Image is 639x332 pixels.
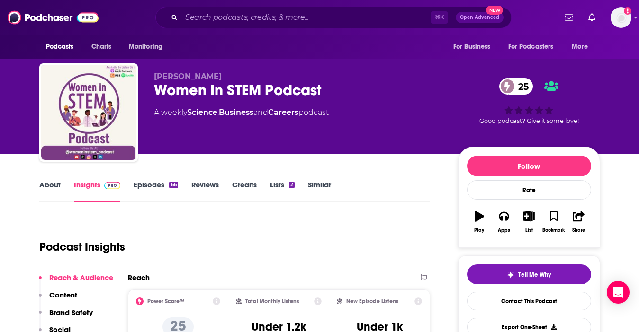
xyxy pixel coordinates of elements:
span: Open Advanced [460,15,499,20]
img: Women In STEM Podcast [41,65,136,160]
button: Play [467,205,492,239]
span: New [486,6,503,15]
a: Reviews [191,180,219,202]
img: Podchaser Pro [104,182,121,189]
a: Charts [85,38,117,56]
span: , [217,108,219,117]
a: Lists2 [270,180,295,202]
button: tell me why sparkleTell Me Why [467,264,591,284]
a: Contact This Podcast [467,292,591,310]
span: Tell Me Why [518,271,551,279]
a: Careers [268,108,298,117]
h2: Reach [128,273,150,282]
span: Podcasts [46,40,74,53]
img: User Profile [611,7,631,28]
span: ⌘ K [431,11,448,24]
span: [PERSON_NAME] [154,72,222,81]
span: For Podcasters [508,40,554,53]
div: Apps [498,227,510,233]
a: Episodes66 [134,180,178,202]
button: Content [39,290,77,308]
button: List [516,205,541,239]
div: Play [474,227,484,233]
button: Follow [467,156,591,176]
div: Bookmark [542,227,565,233]
button: open menu [122,38,175,56]
div: 25Good podcast? Give it some love! [458,72,600,131]
svg: Add a profile image [624,7,631,15]
h1: Podcast Insights [39,240,125,254]
button: Share [566,205,591,239]
button: Reach & Audience [39,273,113,290]
button: Bookmark [541,205,566,239]
p: Reach & Audience [49,273,113,282]
div: Search podcasts, credits, & more... [155,7,512,28]
a: Business [219,108,253,117]
a: Similar [308,180,331,202]
div: A weekly podcast [154,107,329,118]
span: Good podcast? Give it some love! [479,117,579,124]
button: open menu [447,38,503,56]
a: Credits [232,180,257,202]
a: Science [187,108,217,117]
div: 66 [169,182,178,188]
img: Podchaser - Follow, Share and Rate Podcasts [8,9,99,26]
div: Rate [467,180,591,200]
h2: Power Score™ [147,298,184,305]
span: Logged in as elliesachs09 [611,7,631,28]
span: 25 [509,78,533,95]
button: open menu [502,38,567,56]
div: Share [572,227,585,233]
div: 2 [289,182,295,188]
button: Brand Safety [39,308,93,325]
span: and [253,108,268,117]
a: Show notifications dropdown [585,9,599,26]
div: List [525,227,533,233]
input: Search podcasts, credits, & more... [181,10,431,25]
button: Open AdvancedNew [456,12,504,23]
button: open menu [39,38,86,56]
span: For Business [453,40,491,53]
div: Open Intercom Messenger [607,281,630,304]
span: More [572,40,588,53]
p: Brand Safety [49,308,93,317]
a: About [39,180,61,202]
h2: New Episode Listens [346,298,398,305]
button: open menu [565,38,600,56]
span: Charts [91,40,112,53]
p: Content [49,290,77,299]
button: Show profile menu [611,7,631,28]
a: InsightsPodchaser Pro [74,180,121,202]
span: Monitoring [129,40,162,53]
img: tell me why sparkle [507,271,514,279]
a: 25 [499,78,533,95]
button: Apps [492,205,516,239]
a: Show notifications dropdown [561,9,577,26]
h2: Total Monthly Listens [245,298,299,305]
